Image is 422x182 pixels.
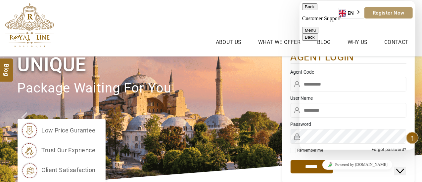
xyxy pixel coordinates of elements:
img: The Royal Line Holidays [5,3,54,48]
a: Forgot password? [372,147,406,152]
span: Blog [2,63,11,69]
a: About Us [214,37,243,47]
a: What we Offer [257,37,302,47]
label: Agent Code [291,69,406,75]
li: low price gurantee [21,122,96,139]
label: Remember me [298,148,323,153]
label: Password [291,121,406,127]
h2: agent login [291,51,406,64]
iframe: chat widget [394,156,415,175]
iframe: chat widget [300,1,415,150]
p: package waiting for you [18,77,282,99]
h1: Unique [18,52,282,77]
li: trust our exprience [21,142,96,159]
li: client satisafaction [21,162,96,178]
label: User Name [291,95,406,101]
iframe: chat widget [300,157,415,172]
